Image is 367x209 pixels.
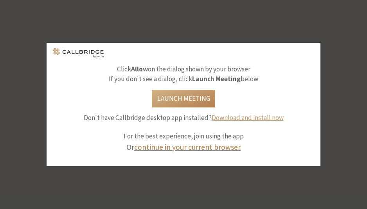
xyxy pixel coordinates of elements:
[52,64,315,84] p: Click on the dialog shown by your browser If you don't see a dialog, click below
[79,142,288,153] div: Or
[152,90,215,107] button: Launch Meeting
[131,65,148,73] b: Allow
[192,75,241,83] b: Launch Meeting
[134,142,241,152] a: continue in your current browser
[212,113,284,122] a: Download and install now
[52,113,315,123] p: Don't have Callbridge desktop app installed?
[52,48,104,58] img: logo.png
[74,131,293,153] div: For the best experience, join using the app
